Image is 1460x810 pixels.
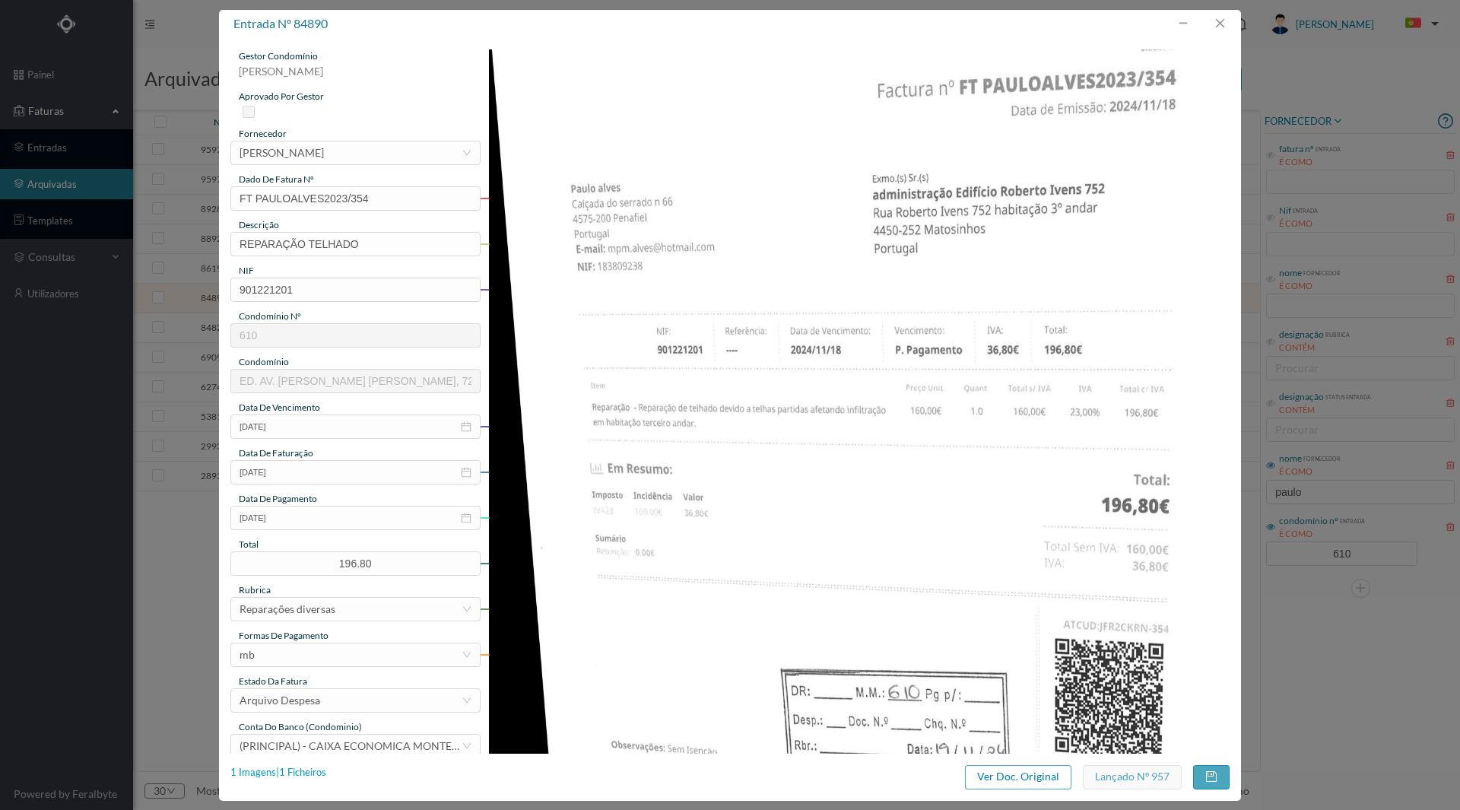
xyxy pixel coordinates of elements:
[230,63,481,90] div: [PERSON_NAME]
[240,643,255,666] div: mb
[965,765,1071,789] button: Ver Doc. Original
[239,265,254,276] span: NIF
[230,765,326,780] div: 1 Imagens | 1 Ficheiros
[239,173,314,185] span: dado de fatura nº
[461,467,471,478] i: icon: calendar
[1083,765,1182,789] button: Lançado nº 957
[462,148,471,157] i: icon: down
[240,739,593,752] span: (PRINCIPAL) - CAIXA ECONOMICA MONTEPIO GERAL ([FINANCIAL_ID])
[462,696,471,705] i: icon: down
[239,675,307,687] span: estado da fatura
[239,91,324,102] span: aprovado por gestor
[239,402,320,413] span: data de vencimento
[239,310,301,322] span: condomínio nº
[240,598,335,621] div: Reparações diversas
[1393,12,1445,37] button: PT
[239,493,317,504] span: data de pagamento
[239,447,313,459] span: data de faturação
[239,50,318,62] span: gestor condomínio
[239,630,328,641] span: Formas de Pagamento
[462,650,471,659] i: icon: down
[461,421,471,432] i: icon: calendar
[462,605,471,614] i: icon: down
[239,219,279,230] span: descrição
[239,538,259,550] span: total
[233,16,328,30] span: entrada nº 84890
[240,689,320,712] div: Arquivo Despesa
[239,584,271,596] span: rubrica
[462,742,471,751] i: icon: down
[239,128,287,139] span: fornecedor
[240,141,324,164] div: Paulo Alves
[461,513,471,523] i: icon: calendar
[239,356,289,367] span: condomínio
[239,721,362,732] span: conta do banco (condominio)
